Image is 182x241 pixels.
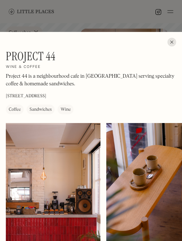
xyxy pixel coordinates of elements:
[60,106,71,113] div: Wine
[6,93,46,99] p: [STREET_ADDRESS]
[6,65,41,70] h2: Wine & coffee
[6,49,55,63] h1: Project 44
[6,73,176,88] p: Project 44 is a neighbourhood cafe in [GEOGRAPHIC_DATA] serving specialty coffee & homemade sandw...
[29,106,52,113] div: Sandwiches
[9,106,21,113] div: Coffee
